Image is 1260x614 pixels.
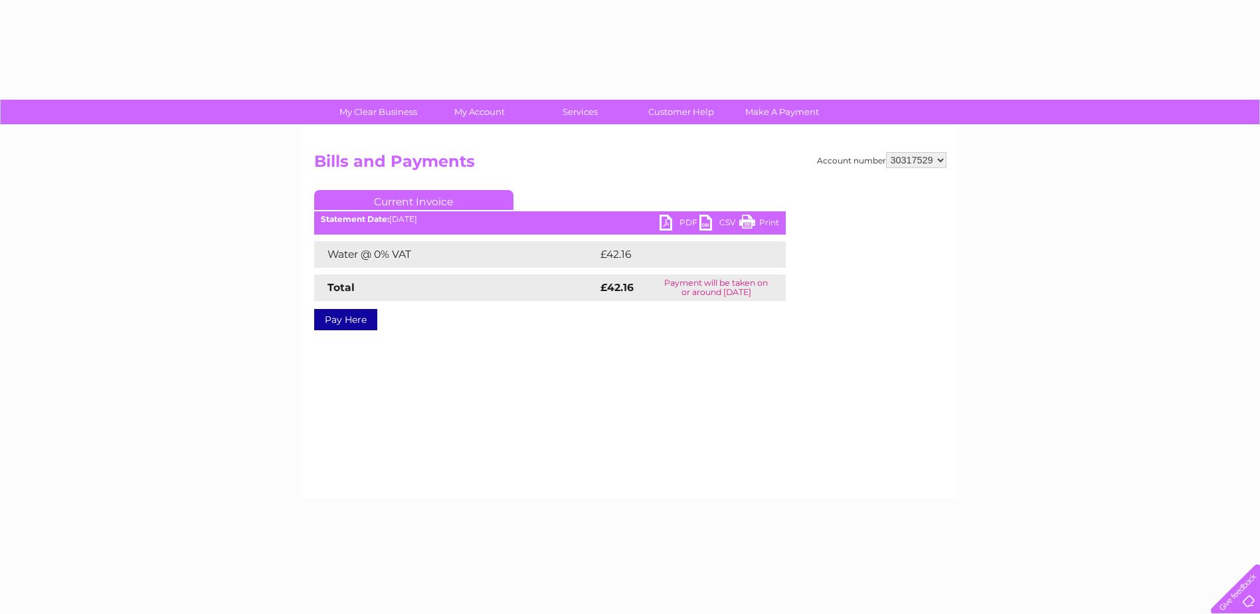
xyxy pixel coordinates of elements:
a: Current Invoice [314,190,513,210]
b: Statement Date: [321,214,389,224]
td: £42.16 [597,241,758,268]
a: Customer Help [626,100,736,124]
a: PDF [660,215,699,234]
a: Print [739,215,779,234]
a: My Account [424,100,534,124]
div: [DATE] [314,215,786,224]
a: CSV [699,215,739,234]
a: Services [525,100,635,124]
a: Pay Here [314,309,377,330]
strong: Total [327,281,355,294]
td: Water @ 0% VAT [314,241,597,268]
strong: £42.16 [600,281,634,294]
div: Account number [817,152,946,168]
a: Make A Payment [727,100,837,124]
td: Payment will be taken on or around [DATE] [647,274,786,301]
a: My Clear Business [323,100,433,124]
h2: Bills and Payments [314,152,946,177]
